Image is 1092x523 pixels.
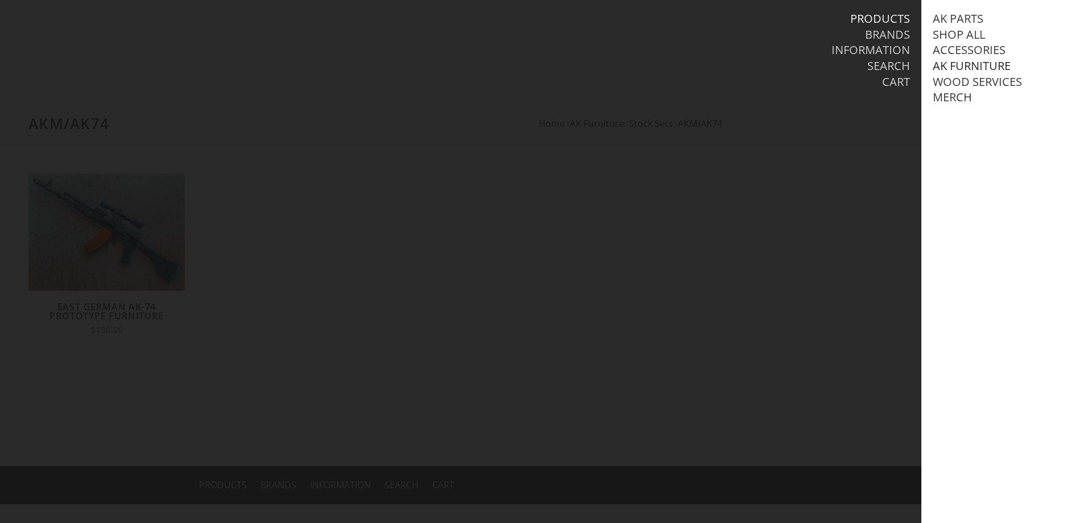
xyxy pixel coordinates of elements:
[882,75,910,89] a: Cart
[933,75,1022,89] a: Wood Services
[832,43,910,57] a: Information
[850,11,910,26] a: Products
[933,43,1006,57] a: Accessories
[933,11,983,26] a: AK Parts
[865,27,910,42] a: Brands
[867,59,910,73] a: Search
[933,90,972,105] a: Merch
[933,27,985,42] a: Shop All
[933,59,1011,73] a: AK Furniture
